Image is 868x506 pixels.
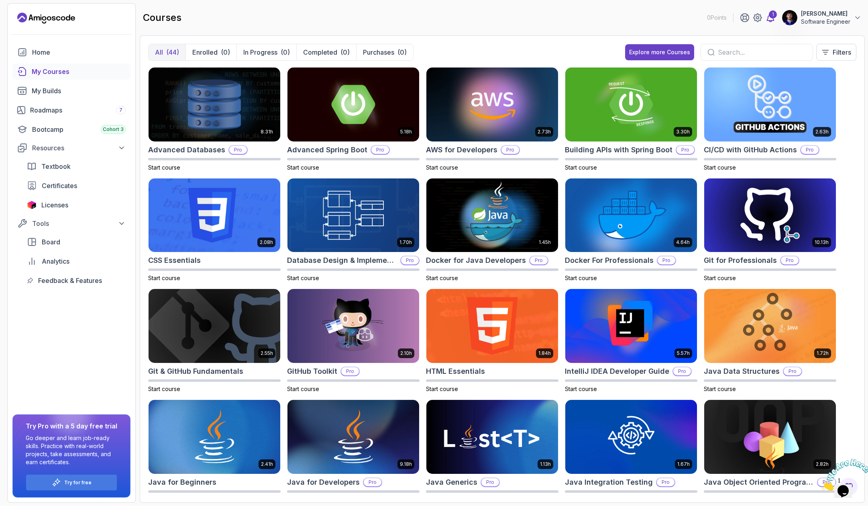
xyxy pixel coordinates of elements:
[32,219,126,228] div: Tools
[287,275,319,281] span: Start course
[426,400,558,474] img: Java Generics card
[818,478,835,486] p: Pro
[303,47,337,57] p: Completed
[340,47,350,57] div: (0)
[17,12,75,25] a: Landing page
[501,146,519,154] p: Pro
[41,200,68,210] span: Licenses
[817,350,829,356] p: 1.72h
[397,47,407,57] div: (0)
[287,255,397,266] h2: Database Design & Implementation
[32,67,126,76] div: My Courses
[538,350,551,356] p: 1.84h
[148,164,180,171] span: Start course
[400,129,412,135] p: 5.18h
[565,178,697,252] img: Docker For Professionals card
[148,477,216,488] h2: Java for Beginners
[26,474,117,491] button: Try for free
[149,68,280,141] img: Advanced Databases card
[530,256,548,264] p: Pro
[816,461,829,467] p: 2.82h
[769,10,777,18] div: 1
[677,350,690,356] p: 5.57h
[540,461,551,467] p: 1.13h
[27,201,37,209] img: jetbrains icon
[41,162,71,171] span: Textbook
[22,272,130,289] a: feedback
[42,237,60,247] span: Board
[296,44,356,60] button: Completed(0)
[12,141,130,155] button: Resources
[816,44,856,61] button: Filters
[704,477,814,488] h2: Java Object Oriented Programming
[261,350,273,356] p: 2.55h
[12,64,130,80] a: courses
[22,234,130,250] a: board
[149,178,280,252] img: CSS Essentials card
[287,366,337,377] h2: GitHub Toolkit
[149,44,185,60] button: All(44)
[704,289,836,363] img: Java Data Structures card
[22,158,130,174] a: textbook
[426,255,526,266] h2: Docker for Java Developers
[236,44,296,60] button: In Progress(0)
[707,14,727,22] p: 0 Points
[185,44,236,60] button: Enrolled(0)
[426,477,477,488] h2: Java Generics
[625,44,694,60] button: Explore more Courses
[22,197,130,213] a: licenses
[565,366,669,377] h2: IntelliJ IDEA Developer Guide
[364,478,381,486] p: Pro
[677,461,690,467] p: 1.67h
[148,366,243,377] h2: Git & GitHub Fundamentals
[287,164,319,171] span: Start course
[426,144,497,156] h2: AWS for Developers
[341,367,359,375] p: Pro
[704,385,736,392] span: Start course
[565,400,697,474] img: Java Integration Testing card
[119,107,122,113] span: 7
[538,129,551,135] p: 2.73h
[426,178,558,252] img: Docker for Java Developers card
[287,68,419,141] img: Advanced Spring Boot card
[801,146,819,154] p: Pro
[12,102,130,118] a: roadmaps
[704,178,836,252] img: Git for Professionals card
[32,86,126,96] div: My Builds
[565,164,597,171] span: Start course
[565,385,597,392] span: Start course
[287,385,319,392] span: Start course
[287,477,360,488] h2: Java for Developers
[782,10,862,26] button: user profile image[PERSON_NAME]Software Engineer
[565,275,597,281] span: Start course
[704,275,736,281] span: Start course
[629,48,690,56] div: Explore more Courses
[400,350,412,356] p: 2.10h
[782,10,797,25] img: user profile image
[32,47,126,57] div: Home
[676,129,690,135] p: 3.30h
[287,178,419,252] img: Database Design & Implementation card
[658,256,675,264] p: Pro
[281,47,290,57] div: (0)
[32,125,126,134] div: Bootcamp
[12,216,130,231] button: Tools
[781,256,799,264] p: Pro
[192,47,218,57] p: Enrolled
[704,400,836,474] img: Java Object Oriented Programming card
[38,276,102,285] span: Feedback & Features
[371,146,389,154] p: Pro
[426,68,558,141] img: AWS for Developers card
[704,68,836,141] img: CI/CD with GitHub Actions card
[426,385,458,392] span: Start course
[261,461,273,467] p: 2.41h
[833,47,851,57] p: Filters
[565,477,653,488] h2: Java Integration Testing
[221,47,230,57] div: (0)
[400,461,412,467] p: 9.18h
[148,144,225,156] h2: Advanced Databases
[22,178,130,194] a: certificates
[64,479,92,486] a: Try for free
